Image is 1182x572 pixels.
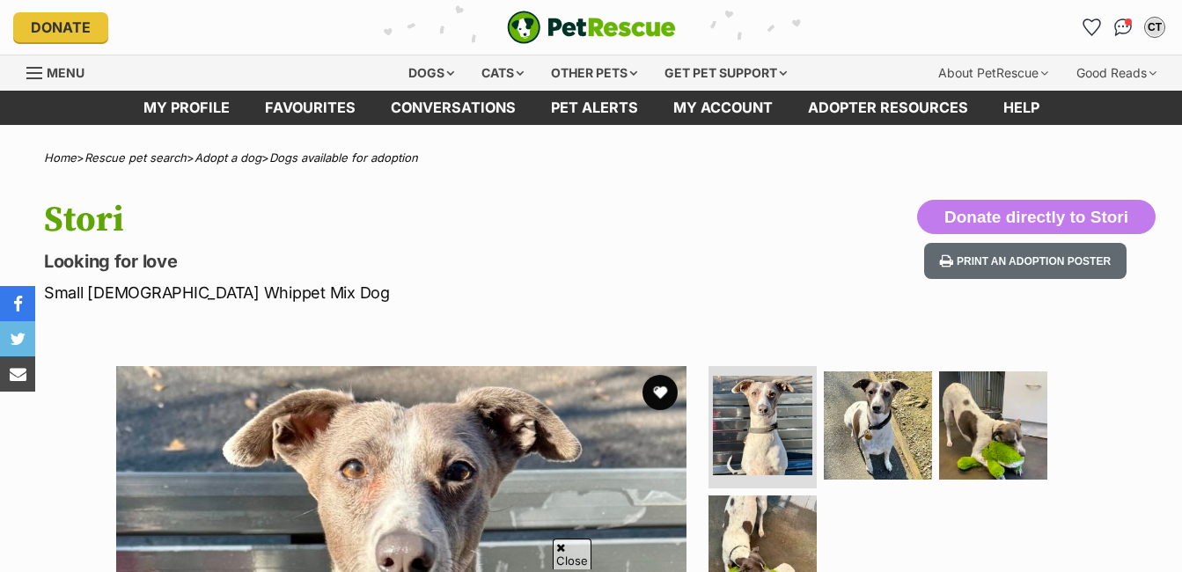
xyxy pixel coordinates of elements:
ul: Account quick links [1077,13,1169,41]
div: Get pet support [652,55,799,91]
div: CT [1146,18,1164,36]
a: Dogs available for adoption [269,150,418,165]
div: Good Reads [1064,55,1169,91]
img: Photo of Stori [824,371,932,480]
div: Dogs [396,55,466,91]
a: Conversations [1109,13,1137,41]
a: Donate [13,12,108,42]
button: Donate directly to Stori [917,200,1156,235]
a: Help [986,91,1057,125]
p: Looking for love [44,249,722,274]
a: conversations [373,91,533,125]
a: Pet alerts [533,91,656,125]
h1: Stori [44,200,722,240]
a: PetRescue [507,11,676,44]
span: Close [553,539,591,569]
a: My profile [126,91,247,125]
button: My account [1141,13,1169,41]
a: Favourites [247,91,373,125]
img: chat-41dd97257d64d25036548639549fe6c8038ab92f7586957e7f3b1b290dea8141.svg [1114,18,1133,36]
button: favourite [642,375,678,410]
a: Menu [26,55,97,87]
div: Other pets [539,55,650,91]
img: Photo of Stori [939,371,1047,480]
div: About PetRescue [926,55,1061,91]
span: Menu [47,65,84,80]
img: logo-e224e6f780fb5917bec1dbf3a21bbac754714ae5b6737aabdf751b685950b380.svg [507,11,676,44]
a: Favourites [1077,13,1105,41]
a: Adopt a dog [195,150,261,165]
a: Adopter resources [790,91,986,125]
p: Small [DEMOGRAPHIC_DATA] Whippet Mix Dog [44,281,722,304]
div: Cats [469,55,536,91]
button: Print an adoption poster [924,243,1127,279]
a: Home [44,150,77,165]
img: Photo of Stori [713,376,812,475]
a: Rescue pet search [84,150,187,165]
a: My account [656,91,790,125]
